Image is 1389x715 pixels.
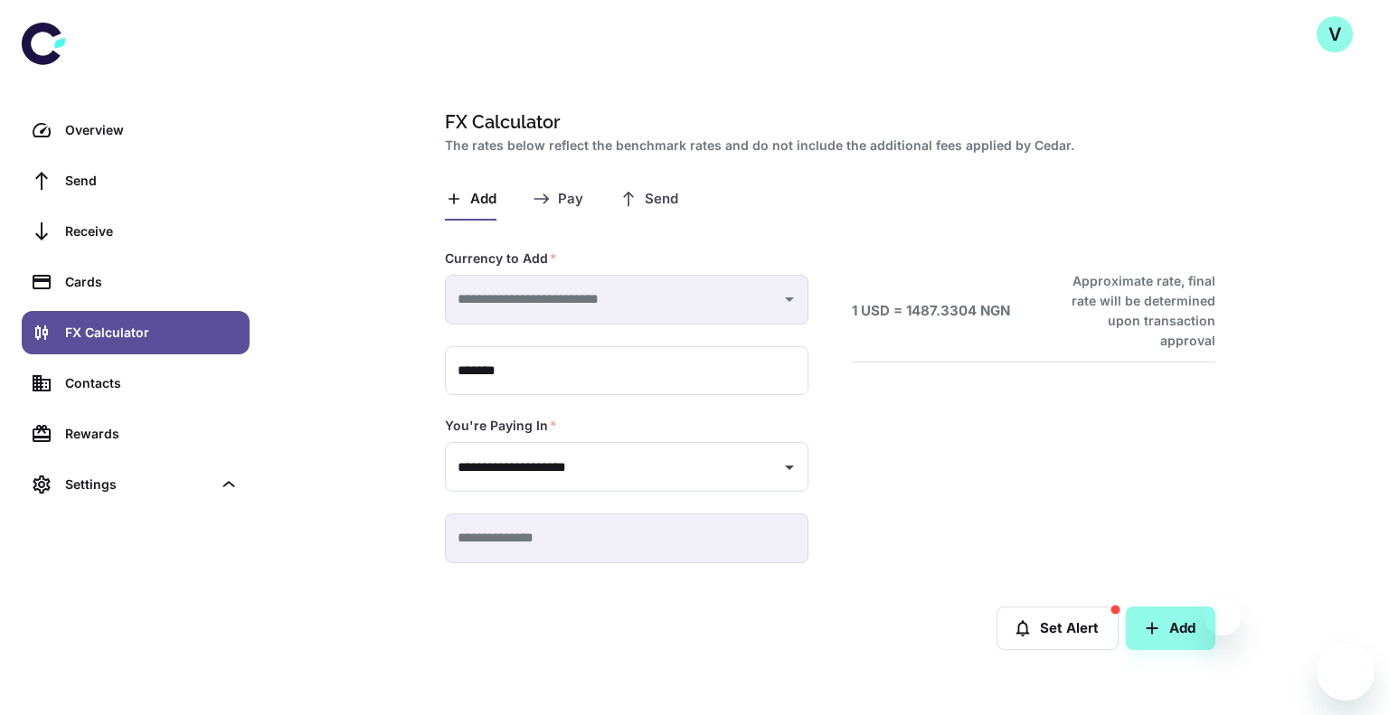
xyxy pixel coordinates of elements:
span: Add [470,191,496,208]
span: Send [645,191,678,208]
div: Contacts [65,373,239,393]
div: Overview [65,120,239,140]
iframe: Close message [1205,599,1241,635]
a: Rewards [22,412,250,456]
div: Settings [22,463,250,506]
a: Cards [22,260,250,304]
a: Send [22,159,250,202]
div: Settings [65,475,212,494]
span: Pay [558,191,583,208]
iframe: Button to launch messaging window [1317,643,1375,701]
button: Add [1126,607,1215,650]
button: Set Alert [997,607,1119,650]
label: Currency to Add [445,249,557,268]
label: You're Paying In [445,417,557,435]
a: FX Calculator [22,311,250,354]
div: Rewards [65,424,239,444]
h6: 1 USD = 1487.3304 NGN [852,301,1010,322]
h1: FX Calculator [445,108,1208,136]
div: Send [65,171,239,191]
button: V [1317,16,1353,52]
h2: The rates below reflect the benchmark rates and do not include the additional fees applied by Cedar. [445,136,1208,155]
a: Overview [22,108,250,152]
div: FX Calculator [65,323,239,343]
h6: Approximate rate, final rate will be determined upon transaction approval [1052,271,1215,351]
button: Open [777,455,802,480]
div: Receive [65,221,239,241]
a: Receive [22,210,250,253]
a: Contacts [22,362,250,405]
div: Cards [65,272,239,292]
